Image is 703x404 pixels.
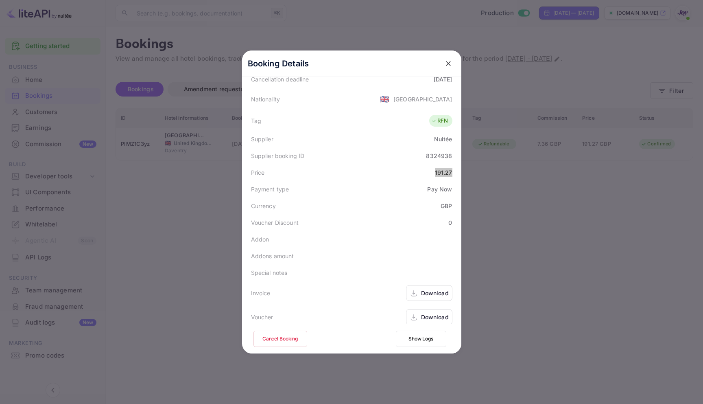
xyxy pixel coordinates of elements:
[421,313,449,321] div: Download
[251,313,273,321] div: Voucher
[251,268,288,277] div: Special notes
[251,151,305,160] div: Supplier booking ID
[251,252,294,260] div: Addons amount
[421,289,449,297] div: Download
[435,168,452,177] div: 191.27
[251,95,280,103] div: Nationality
[251,116,261,125] div: Tag
[448,218,452,227] div: 0
[431,117,448,125] div: RFN
[380,92,389,106] span: United States
[251,135,273,143] div: Supplier
[251,202,276,210] div: Currency
[393,95,452,103] div: [GEOGRAPHIC_DATA]
[396,331,446,347] button: Show Logs
[426,151,452,160] div: 8324938
[251,235,269,244] div: Addon
[427,185,452,193] div: Pay Now
[441,202,452,210] div: GBP
[434,75,452,83] div: [DATE]
[251,185,289,193] div: Payment type
[248,57,309,70] p: Booking Details
[251,289,271,297] div: Invoice
[434,135,452,143] div: Nuitée
[251,218,299,227] div: Voucher Discount
[251,168,265,177] div: Price
[441,56,456,71] button: close
[253,331,307,347] button: Cancel Booking
[251,75,309,83] div: Cancellation deadline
